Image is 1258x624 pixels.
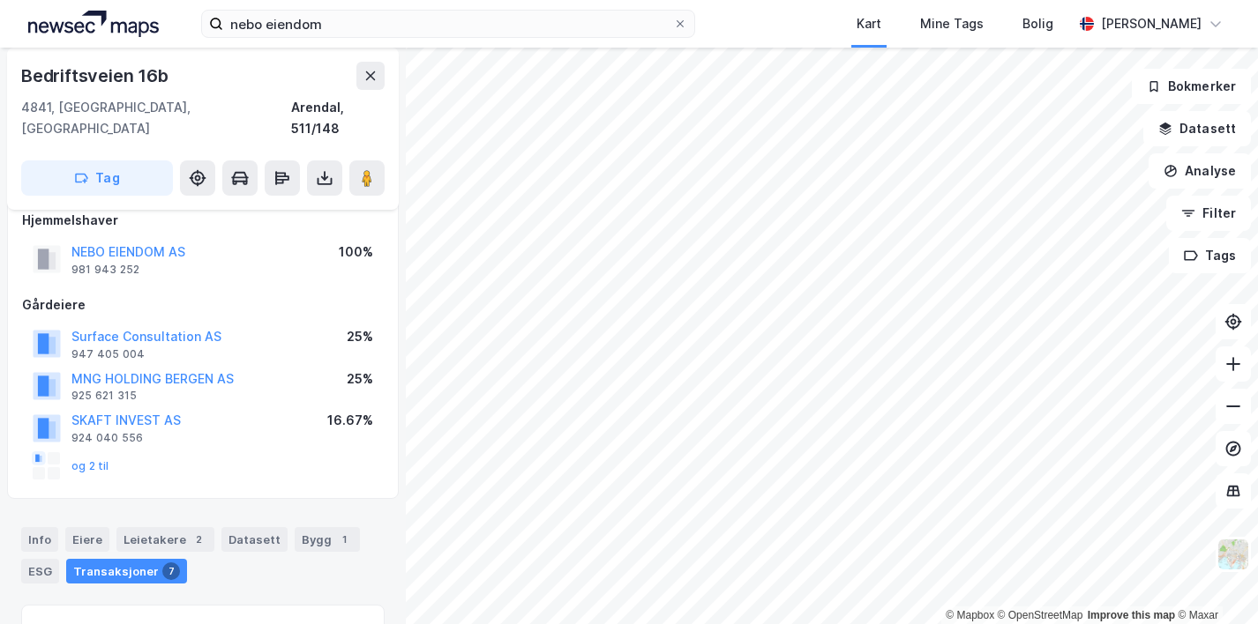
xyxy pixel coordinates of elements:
[1022,13,1053,34] div: Bolig
[71,431,143,445] div: 924 040 556
[221,527,288,552] div: Datasett
[327,410,373,431] div: 16.67%
[1101,13,1202,34] div: [PERSON_NAME]
[22,294,384,316] div: Gårdeiere
[21,559,59,583] div: ESG
[946,609,994,621] a: Mapbox
[71,389,137,403] div: 925 621 315
[21,160,173,196] button: Tag
[1132,69,1251,104] button: Bokmerker
[998,609,1083,621] a: OpenStreetMap
[1166,196,1251,231] button: Filter
[1217,538,1250,571] img: Z
[1170,539,1258,624] iframe: Chat Widget
[1088,609,1175,621] a: Improve this map
[223,11,673,37] input: Søk på adresse, matrikkel, gårdeiere, leietakere eller personer
[291,97,385,139] div: Arendal, 511/148
[857,13,881,34] div: Kart
[21,527,58,552] div: Info
[162,562,180,580] div: 7
[65,527,109,552] div: Eiere
[347,368,373,390] div: 25%
[21,97,291,139] div: 4841, [GEOGRAPHIC_DATA], [GEOGRAPHIC_DATA]
[71,263,139,277] div: 981 943 252
[920,13,984,34] div: Mine Tags
[21,62,172,90] div: Bedriftsveien 16b
[1169,238,1251,273] button: Tags
[116,527,214,552] div: Leietakere
[1143,111,1251,146] button: Datasett
[71,347,145,361] div: 947 405 004
[28,11,159,37] img: logo.a4113a55bc3d86da70a041830d287a7e.svg
[66,559,187,583] div: Transaksjoner
[1149,153,1251,189] button: Analyse
[295,527,360,552] div: Bygg
[190,531,207,548] div: 2
[335,531,353,548] div: 1
[22,210,384,231] div: Hjemmelshaver
[347,326,373,347] div: 25%
[339,241,373,263] div: 100%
